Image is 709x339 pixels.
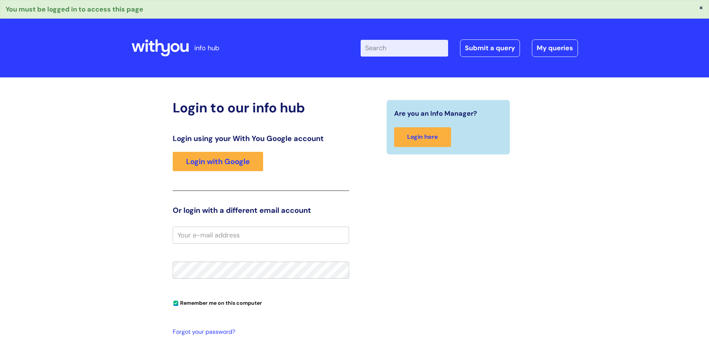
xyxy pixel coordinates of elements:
[173,297,349,308] div: You can uncheck this option if you're logging in from a shared device
[173,134,349,143] h3: Login using your With You Google account
[361,40,448,56] input: Search
[173,298,262,306] label: Remember me on this computer
[194,42,219,54] p: info hub
[173,100,349,116] h2: Login to our info hub
[394,127,451,147] a: Login here
[173,327,345,338] a: Forgot your password?
[394,108,477,119] span: Are you an Info Manager?
[173,301,178,306] input: Remember me on this computer
[173,152,263,171] a: Login with Google
[460,39,520,57] a: Submit a query
[173,227,349,244] input: Your e-mail address
[699,4,703,11] button: ×
[532,39,578,57] a: My queries
[173,206,349,215] h3: Or login with a different email account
